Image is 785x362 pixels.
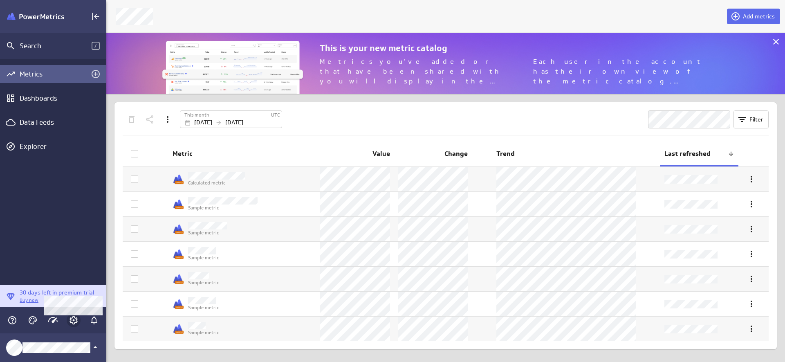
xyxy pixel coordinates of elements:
[745,272,758,286] div: More actions
[173,173,184,185] img: Klipfolio_Sample.png
[188,329,219,336] p: Sample metric
[173,223,184,235] img: Klipfolio_Sample.png
[173,273,184,285] div: Sample metrics
[320,43,712,54] p: This is your new metric catalog
[161,41,304,104] img: metric-library-banner.png
[173,298,184,310] img: Klipfolio_Sample.png
[173,248,184,260] div: Sample metrics
[89,9,103,23] div: Collapse
[143,112,157,126] div: Share
[664,149,728,158] span: Last refreshed
[745,172,758,186] div: More actions
[194,118,212,127] p: [DATE]
[20,41,92,50] div: Search
[5,313,19,327] div: Help & PowerMetrics Assistant
[225,118,243,127] p: [DATE]
[188,180,245,187] p: Calculated metric
[173,298,184,310] div: Sample metrics
[173,323,184,335] div: Sample metrics
[188,205,258,211] p: Sample metric
[188,304,219,311] p: Sample metric
[20,118,87,127] div: Data Feeds
[180,110,282,128] div: This monthUTC[DATE][DATE]
[271,112,280,119] label: UTC
[188,279,219,286] p: Sample metric
[26,313,40,327] div: Themes
[20,94,87,103] div: Dashboards
[444,149,468,158] span: Change
[533,57,712,86] p: Each user in the account has their own view of the metric catalog, which may include metrics they...
[320,57,520,86] p: Metrics you've added or that have been shared with you will display in the catalog. If you just c...
[745,322,758,336] div: More actions
[372,149,390,158] span: Value
[67,313,81,327] div: Account and settings
[173,323,184,335] img: Klipfolio_Sample.png
[161,112,175,126] div: More actions
[173,198,184,210] img: Klipfolio_Sample.png
[89,67,103,81] div: Add metrics
[188,254,219,261] p: Sample metric
[173,223,184,235] div: Sample metrics
[20,142,104,151] div: Explorer
[749,116,763,123] span: Filter
[733,110,769,128] button: Filter
[48,315,58,325] svg: Usage
[188,229,227,236] p: Sample metric
[173,248,184,260] img: Klipfolio_Sample.png
[92,42,100,50] span: /
[745,297,758,311] div: More actions
[20,288,94,297] p: 30 days left in premium trial
[745,197,758,211] div: More actions
[745,222,758,236] div: More actions
[180,110,282,128] div: Aug 01 2025 to Aug 31 2025 UTC (GMT-0:00)
[7,13,64,20] img: Klipfolio PowerMetrics Banner
[728,151,734,157] div: Reverse sort direction
[745,247,758,261] div: More actions
[125,112,139,126] div: Delete
[87,313,101,327] div: Notifications
[28,315,38,325] svg: Themes
[496,149,515,158] span: Trend
[743,13,775,20] span: Add metrics
[173,198,184,210] div: Sample metrics
[69,315,78,325] div: Account and settings
[20,70,87,79] div: Metrics
[173,149,312,158] span: Metric
[173,173,184,185] div: Sample metrics
[20,297,94,304] p: Buy now
[727,9,780,24] button: Add metrics
[173,273,184,285] img: Klipfolio_Sample.png
[184,112,209,119] label: This month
